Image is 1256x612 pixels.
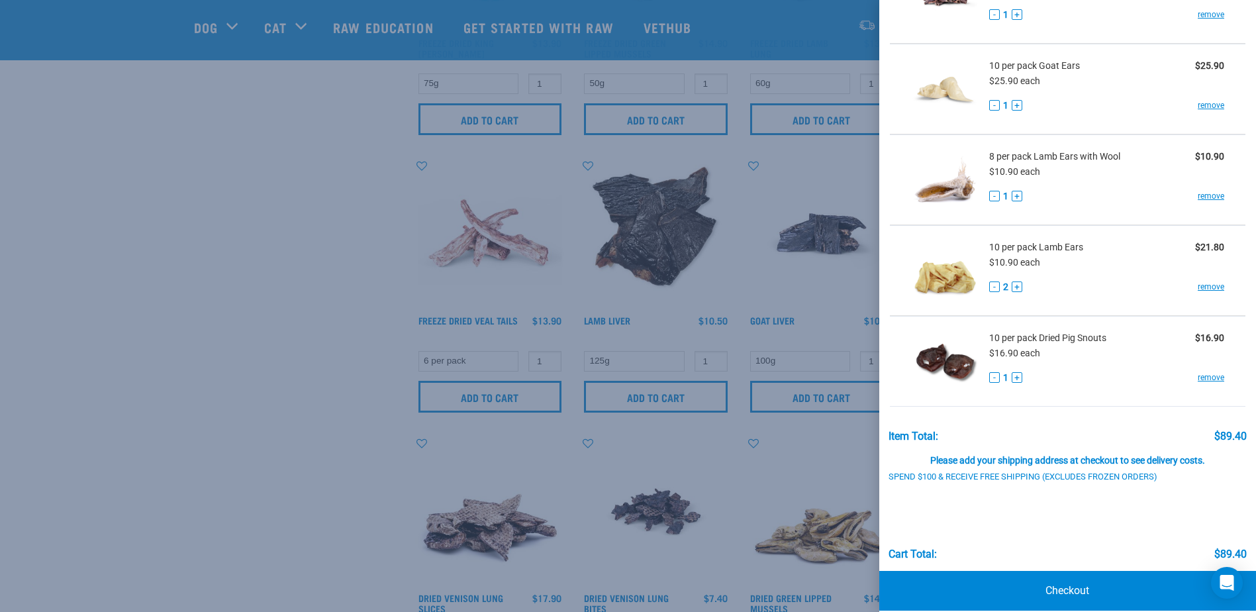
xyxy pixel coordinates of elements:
[989,76,1040,86] span: $25.90 each
[1214,431,1247,442] div: $89.40
[989,240,1083,254] span: 10 per pack Lamb Ears
[1195,60,1224,71] strong: $25.90
[989,166,1040,177] span: $10.90 each
[889,431,938,442] div: Item Total:
[911,146,979,214] img: Lamb Ears with Wool
[989,257,1040,268] span: $10.90 each
[989,150,1120,164] span: 8 per pack Lamb Ears with Wool
[989,59,1080,73] span: 10 per pack Goat Ears
[911,236,979,305] img: Lamb Ears
[1214,548,1247,560] div: $89.40
[1195,242,1224,252] strong: $21.80
[889,548,937,560] div: Cart total:
[1211,567,1243,599] div: Open Intercom Messenger
[989,331,1106,345] span: 10 per pack Dried Pig Snouts
[1003,8,1008,22] span: 1
[1198,190,1224,202] a: remove
[1012,9,1022,20] button: +
[1012,100,1022,111] button: +
[1003,371,1008,385] span: 1
[1195,332,1224,343] strong: $16.90
[911,327,979,395] img: Dried Pig Snouts
[989,9,1000,20] button: -
[1003,189,1008,203] span: 1
[1012,191,1022,201] button: +
[1012,372,1022,383] button: +
[889,472,1173,482] div: Spend $100 & Receive Free Shipping (Excludes Frozen Orders)
[1198,281,1224,293] a: remove
[889,442,1247,466] div: Please add your shipping address at checkout to see delivery costs.
[1003,99,1008,113] span: 1
[989,372,1000,383] button: -
[989,100,1000,111] button: -
[879,571,1256,611] a: Checkout
[1195,151,1224,162] strong: $10.90
[989,281,1000,292] button: -
[1198,9,1224,21] a: remove
[911,55,979,123] img: Goat Ears
[1198,99,1224,111] a: remove
[1198,372,1224,383] a: remove
[1003,280,1008,294] span: 2
[989,348,1040,358] span: $16.90 each
[989,191,1000,201] button: -
[1012,281,1022,292] button: +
